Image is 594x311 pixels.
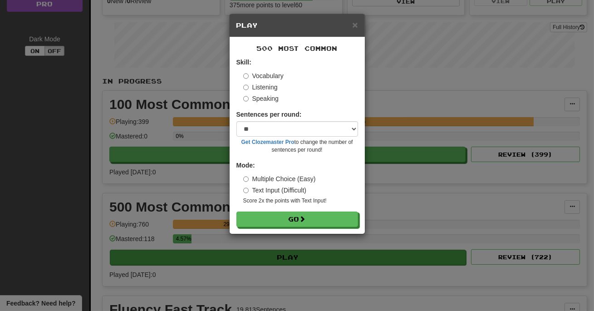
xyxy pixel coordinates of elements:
[243,96,249,102] input: Speaking
[236,21,358,30] h5: Play
[243,174,316,183] label: Multiple Choice (Easy)
[243,197,358,205] small: Score 2x the points with Text Input !
[243,94,279,103] label: Speaking
[243,73,249,79] input: Vocabulary
[236,59,251,66] strong: Skill:
[352,20,358,30] button: Close
[236,110,302,119] label: Sentences per round:
[243,84,249,90] input: Listening
[236,138,358,154] small: to change the number of sentences per round!
[257,44,338,52] span: 500 Most Common
[243,188,249,193] input: Text Input (Difficult)
[243,176,249,182] input: Multiple Choice (Easy)
[243,186,307,195] label: Text Input (Difficult)
[236,212,358,227] button: Go
[352,20,358,30] span: ×
[243,71,284,80] label: Vocabulary
[243,83,278,92] label: Listening
[241,139,295,145] a: Get Clozemaster Pro
[236,162,255,169] strong: Mode:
